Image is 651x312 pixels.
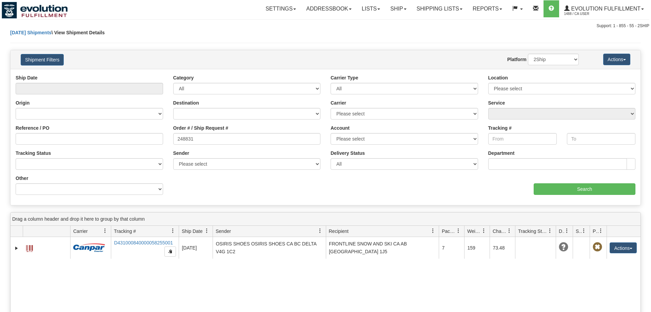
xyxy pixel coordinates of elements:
div: grid grouping header [11,213,640,226]
span: 1488 / CA User [564,11,615,17]
input: From [488,133,557,145]
a: [DATE] Shipments [10,30,52,35]
label: Reference / PO [16,125,50,131]
td: FRONTLINE SNOW AND SKI CA AB [GEOGRAPHIC_DATA] 1J5 [326,237,439,259]
span: Charge [493,228,507,235]
label: Sender [173,150,189,157]
span: Packages [442,228,456,235]
span: Tracking # [114,228,136,235]
a: Carrier filter column settings [99,225,111,237]
a: Shipping lists [412,0,468,17]
td: [DATE] [179,237,213,259]
a: Evolution Fulfillment 1488 / CA User [559,0,649,17]
span: Evolution Fulfillment [570,6,640,12]
a: Recipient filter column settings [427,225,439,237]
a: Sender filter column settings [314,225,326,237]
button: Actions [603,54,630,65]
div: Support: 1 - 855 - 55 - 2SHIP [2,23,649,29]
a: D431000840000058255001 [114,240,173,245]
span: Pickup Status [593,228,598,235]
span: Pickup Not Assigned [593,242,602,252]
label: Tracking Status [16,150,51,157]
a: Tracking # filter column settings [167,225,179,237]
label: Order # / Ship Request # [173,125,229,131]
span: Tracking Status [518,228,548,235]
span: Weight [467,228,481,235]
a: Packages filter column settings [453,225,464,237]
a: Ship Date filter column settings [201,225,213,237]
label: Destination [173,99,199,106]
a: Delivery Status filter column settings [561,225,573,237]
label: Origin [16,99,29,106]
span: Shipment Issues [576,228,581,235]
span: Recipient [329,228,349,235]
button: Copy to clipboard [164,246,176,257]
img: 14 - Canpar [73,243,105,252]
a: Expand [13,245,20,252]
span: Ship Date [182,228,202,235]
input: To [567,133,635,145]
label: Department [488,150,515,157]
span: Delivery Status [559,228,565,235]
a: Settings [260,0,301,17]
label: Account [331,125,350,131]
a: Charge filter column settings [504,225,515,237]
label: Category [173,74,194,81]
label: Carrier Type [331,74,358,81]
button: Shipment Filters [21,54,64,66]
span: Sender [216,228,231,235]
a: Label [26,242,33,253]
a: Pickup Status filter column settings [595,225,607,237]
iframe: chat widget [635,121,650,190]
a: Addressbook [301,0,357,17]
a: Lists [357,0,385,17]
label: Delivery Status [331,150,365,157]
span: Unknown [559,242,568,252]
td: 7 [439,237,464,259]
td: 159 [464,237,490,259]
a: Ship [385,0,411,17]
label: Location [488,74,508,81]
label: Tracking # [488,125,512,131]
label: Service [488,99,505,106]
a: Reports [468,0,507,17]
span: Carrier [73,228,88,235]
a: Shipment Issues filter column settings [578,225,590,237]
label: Platform [507,56,527,63]
input: Search [534,183,635,195]
td: 73.48 [490,237,515,259]
label: Other [16,175,28,182]
label: Ship Date [16,74,38,81]
a: Tracking Status filter column settings [544,225,556,237]
td: OSIRIS SHOES OSIRIS SHOES CA BC DELTA V4G 1C2 [213,237,326,259]
img: logo1488.jpg [2,2,68,19]
span: \ View Shipment Details [52,30,105,35]
label: Carrier [331,99,346,106]
a: Weight filter column settings [478,225,490,237]
button: Actions [610,242,637,253]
